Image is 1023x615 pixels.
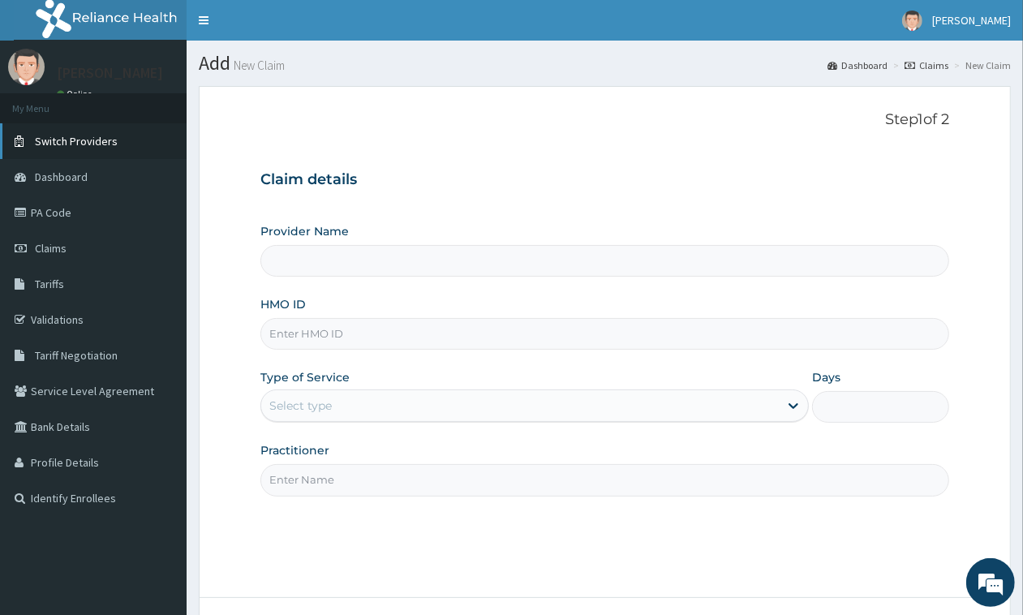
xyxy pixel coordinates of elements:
label: Days [812,369,840,385]
label: Provider Name [260,223,349,239]
img: User Image [902,11,922,31]
span: Dashboard [35,170,88,184]
p: [PERSON_NAME] [57,66,163,80]
input: Enter HMO ID [260,318,949,350]
label: Type of Service [260,369,350,385]
p: Step 1 of 2 [260,111,949,129]
span: Tariffs [35,277,64,291]
li: New Claim [950,58,1011,72]
input: Enter Name [260,464,949,496]
h1: Add [199,53,1011,74]
a: Online [57,88,96,100]
span: [PERSON_NAME] [932,13,1011,28]
small: New Claim [230,59,285,71]
div: Select type [269,398,332,414]
span: Claims [35,241,67,256]
img: User Image [8,49,45,85]
a: Claims [905,58,948,72]
h3: Claim details [260,171,949,189]
span: Switch Providers [35,134,118,148]
a: Dashboard [827,58,888,72]
span: Tariff Negotiation [35,348,118,363]
label: HMO ID [260,296,306,312]
label: Practitioner [260,442,329,458]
